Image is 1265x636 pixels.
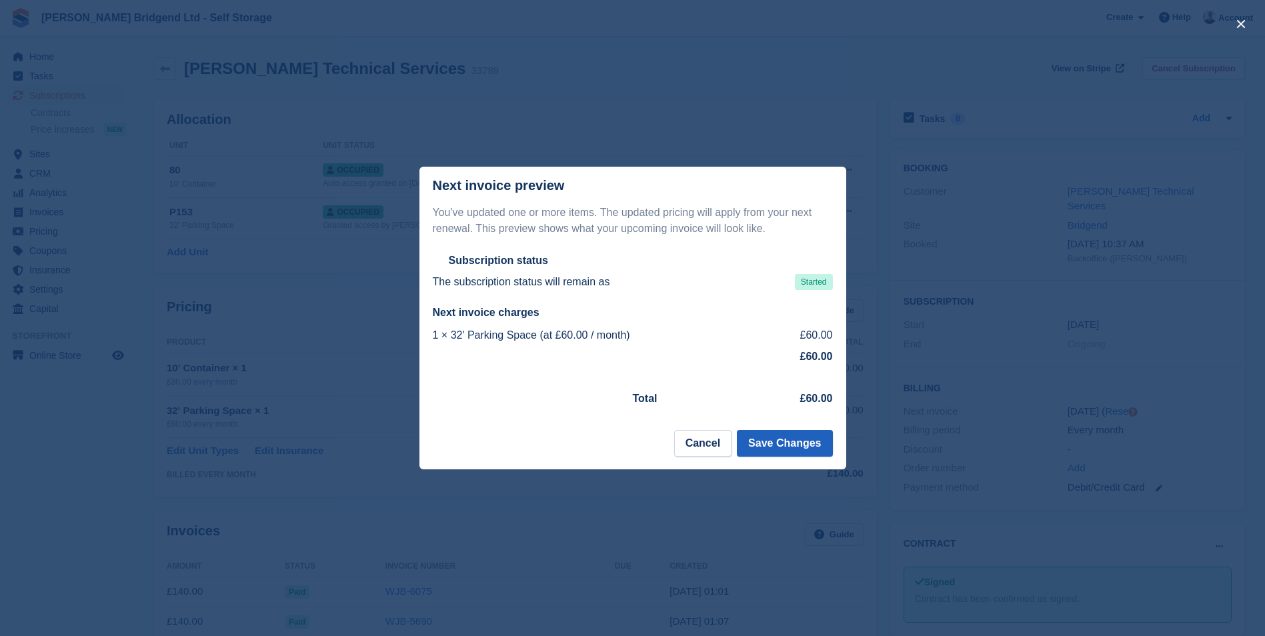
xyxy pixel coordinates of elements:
button: close [1230,13,1252,35]
h2: Next invoice charges [433,306,833,319]
td: 1 × 32' Parking Space (at £60.00 / month) [433,325,776,346]
strong: £60.00 [800,393,833,404]
button: Save Changes [737,430,832,457]
p: Next invoice preview [433,178,565,193]
h2: Subscription status [449,254,548,267]
span: Started [795,274,833,290]
td: £60.00 [776,325,832,346]
p: The subscription status will remain as [433,274,610,290]
strong: £60.00 [800,351,833,362]
p: You've updated one or more items. The updated pricing will apply from your next renewal. This pre... [433,205,833,237]
strong: Total [633,393,658,404]
button: Cancel [674,430,732,457]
